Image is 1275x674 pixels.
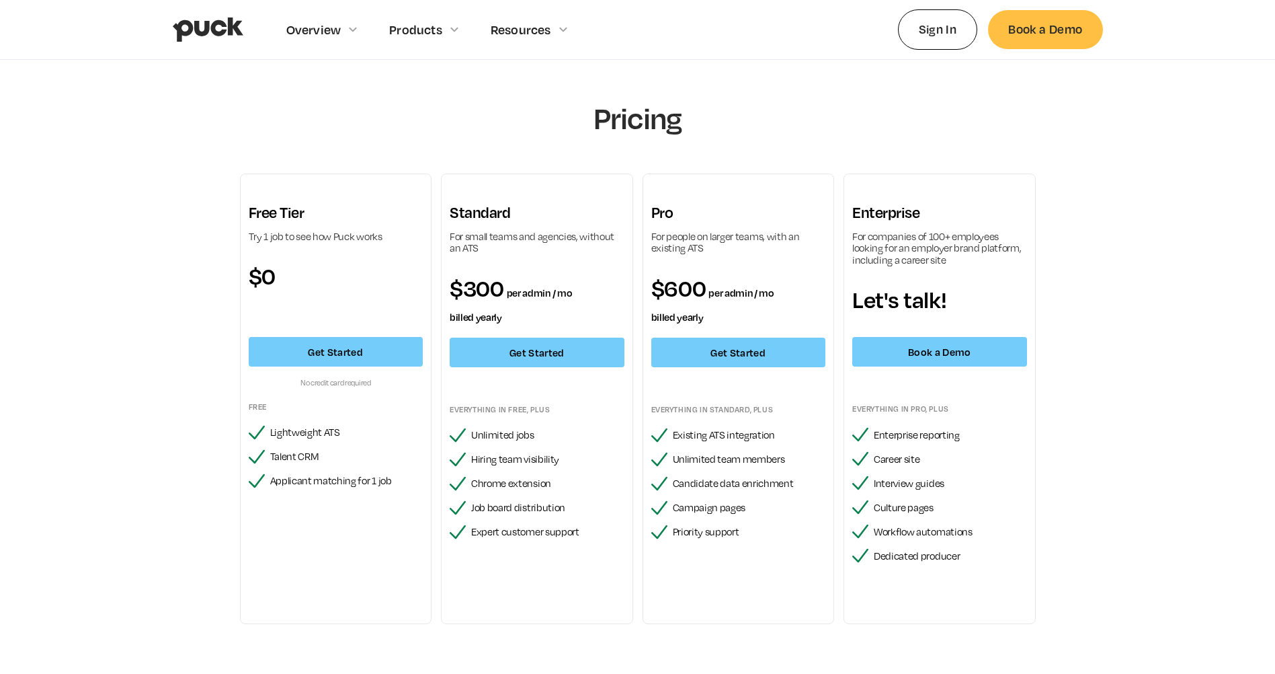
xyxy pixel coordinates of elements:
div: Free [249,402,423,412]
div: Campaign pages [673,502,826,514]
a: Sign In [898,9,978,49]
div: Hiring team visibility [471,453,624,465]
span: per admin / mo billed yearly [651,287,774,323]
div: $0 [249,264,423,288]
div: Expert customer support [471,526,624,538]
div: Try 1 job to see how Puck works [249,231,423,243]
div: Enterprise reporting [874,429,1027,441]
div: Existing ATS integration [673,429,826,441]
h1: Pricing [419,100,856,136]
div: Overview [286,22,341,37]
a: Get Started [450,338,624,367]
div: For small teams and agencies, without an ATS [450,231,624,254]
div: Applicant matching for 1 job [270,475,423,487]
div: Culture pages [874,502,1027,514]
h3: Standard [450,203,624,223]
a: Book a Demo [988,10,1102,48]
div: For companies of 100+ employees looking for an employer brand platform, including a career site [852,231,1027,266]
h3: Enterprise [852,203,1027,223]
div: Priority support [673,526,826,538]
div: Chrome extension [471,478,624,490]
div: Everything in pro, plus [852,404,1027,414]
div: $300 [450,276,624,324]
div: No credit card required [249,377,423,388]
div: Interview guides [874,478,1027,490]
div: Products [389,22,442,37]
a: Get Started [651,338,826,367]
div: Everything in FREE, plus [450,404,624,415]
div: Unlimited team members [673,453,826,465]
div: Job board distribution [471,502,624,514]
div: Unlimited jobs [471,429,624,441]
div: Dedicated producer [874,550,1027,562]
div: Workflow automations [874,526,1027,538]
div: Lightweight ATS [270,426,423,439]
div: For people on larger teams, with an existing ATS [651,231,826,254]
a: Get Started [249,337,423,367]
div: $600 [651,276,826,324]
div: Career site [874,453,1027,465]
span: per admin / mo billed yearly [450,287,572,323]
div: Candidate data enrichment [673,478,826,490]
div: Everything in standard, plus [651,404,826,415]
div: Let's talk! [852,287,1027,311]
a: Book a Demo [852,337,1027,367]
div: Talent CRM [270,451,423,463]
h3: Free Tier [249,203,423,223]
h3: Pro [651,203,826,223]
div: Resources [491,22,551,37]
